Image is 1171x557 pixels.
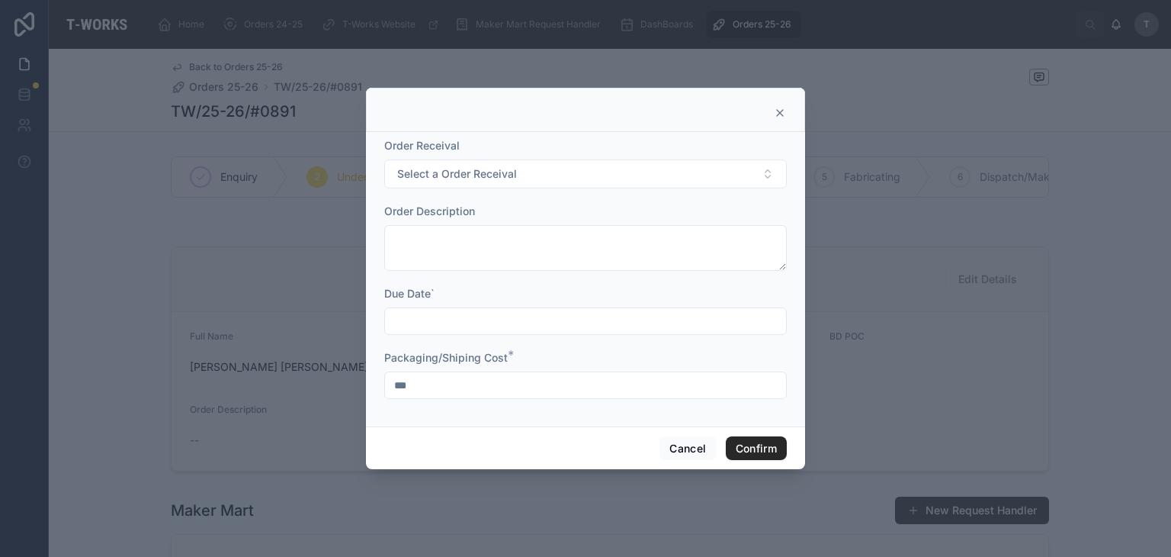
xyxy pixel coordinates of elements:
button: Select Button [384,159,787,188]
button: Cancel [659,436,716,461]
button: Confirm [726,436,787,461]
span: Order Description [384,204,475,217]
span: Select a Order Receival [397,166,517,182]
span: Order Receival [384,139,460,152]
span: Packaging/Shiping Cost [384,351,508,364]
span: Due Date` [384,287,435,300]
